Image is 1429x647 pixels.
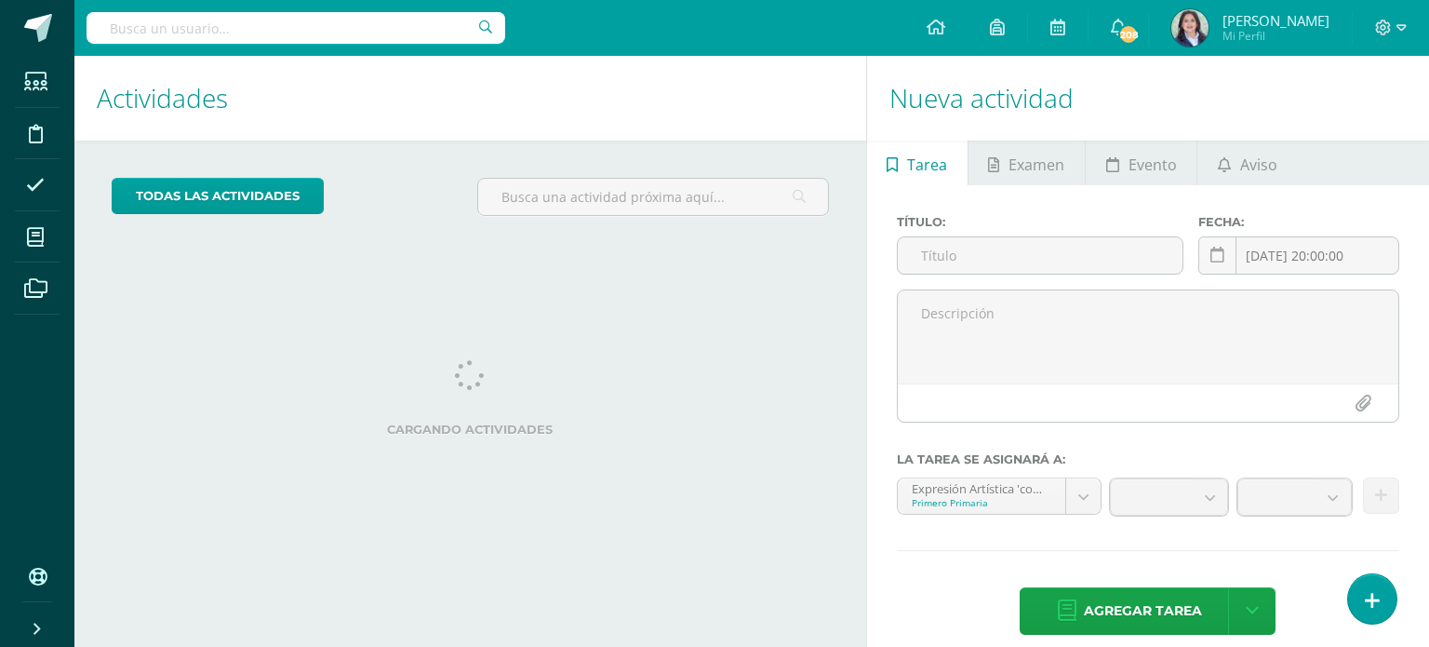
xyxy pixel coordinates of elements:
span: Aviso [1240,142,1277,187]
a: Tarea [867,141,968,185]
input: Título [898,237,1183,274]
span: 208 [1118,24,1139,45]
label: Cargando actividades [112,423,829,437]
a: Expresión Artística 'compound--Expresión Artística'Primero Primaria [898,479,1101,514]
a: Evento [1086,141,1196,185]
input: Fecha de entrega [1199,237,1398,274]
span: Mi Perfil [1222,28,1329,44]
span: [PERSON_NAME] [1222,11,1329,30]
div: Primero Primaria [912,496,1051,509]
div: Expresión Artística 'compound--Expresión Artística' [912,479,1051,496]
span: Agregar tarea [1084,588,1202,634]
span: Tarea [907,142,947,187]
h1: Actividades [97,56,844,141]
a: todas las Actividades [112,178,324,214]
input: Busca un usuario... [87,12,505,44]
input: Busca una actividad próxima aquí... [478,179,827,215]
h1: Nueva actividad [889,56,1407,141]
label: La tarea se asignará a: [897,452,1399,466]
a: Examen [968,141,1085,185]
img: 76910bec831e7b1d48aa6c002559430a.png [1171,9,1209,47]
label: Fecha: [1198,215,1399,229]
a: Aviso [1197,141,1297,185]
span: Evento [1129,142,1177,187]
label: Título: [897,215,1184,229]
span: Examen [1008,142,1064,187]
